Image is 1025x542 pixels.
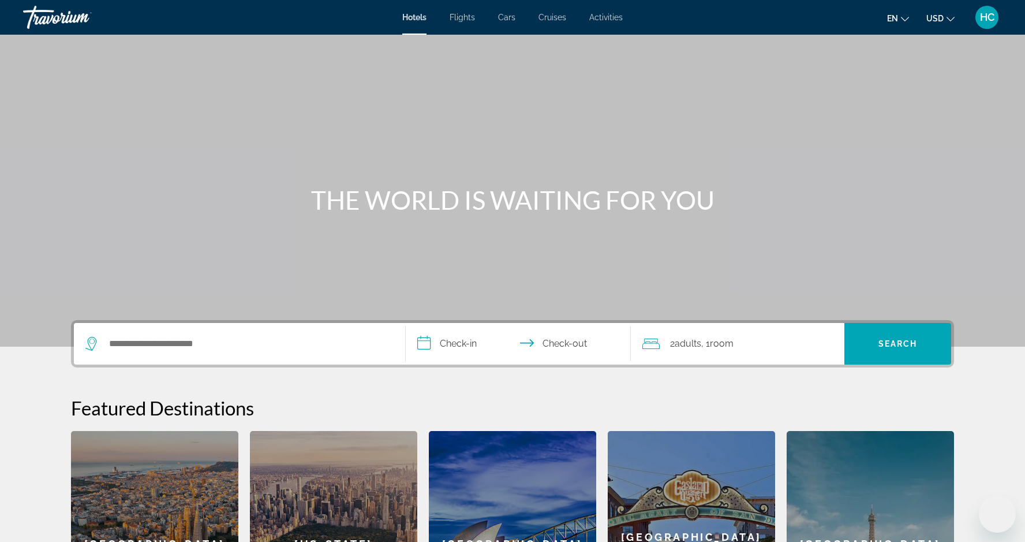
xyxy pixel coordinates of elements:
div: Search widget [74,323,951,365]
span: , 1 [701,336,734,352]
input: Search hotel destination [108,335,388,352]
button: Select check in and out date [406,323,631,365]
span: Room [710,338,734,349]
button: Travelers: 2 adults, 0 children [631,323,844,365]
span: 2 [670,336,701,352]
a: Travorium [23,2,139,32]
button: Change currency [926,10,955,27]
span: HC [980,12,994,23]
span: en [887,14,898,23]
span: Search [878,339,918,348]
span: Adults [675,338,701,349]
a: Cars [498,13,515,22]
h2: Featured Destinations [71,396,954,420]
a: Cruises [538,13,566,22]
h1: THE WORLD IS WAITING FOR YOU [296,185,729,215]
a: Hotels [402,13,427,22]
iframe: Button to launch messaging window [979,496,1016,533]
button: Search [844,323,951,365]
a: Activities [589,13,623,22]
button: Change language [887,10,909,27]
span: USD [926,14,944,23]
button: User Menu [972,5,1002,29]
a: Flights [450,13,475,22]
